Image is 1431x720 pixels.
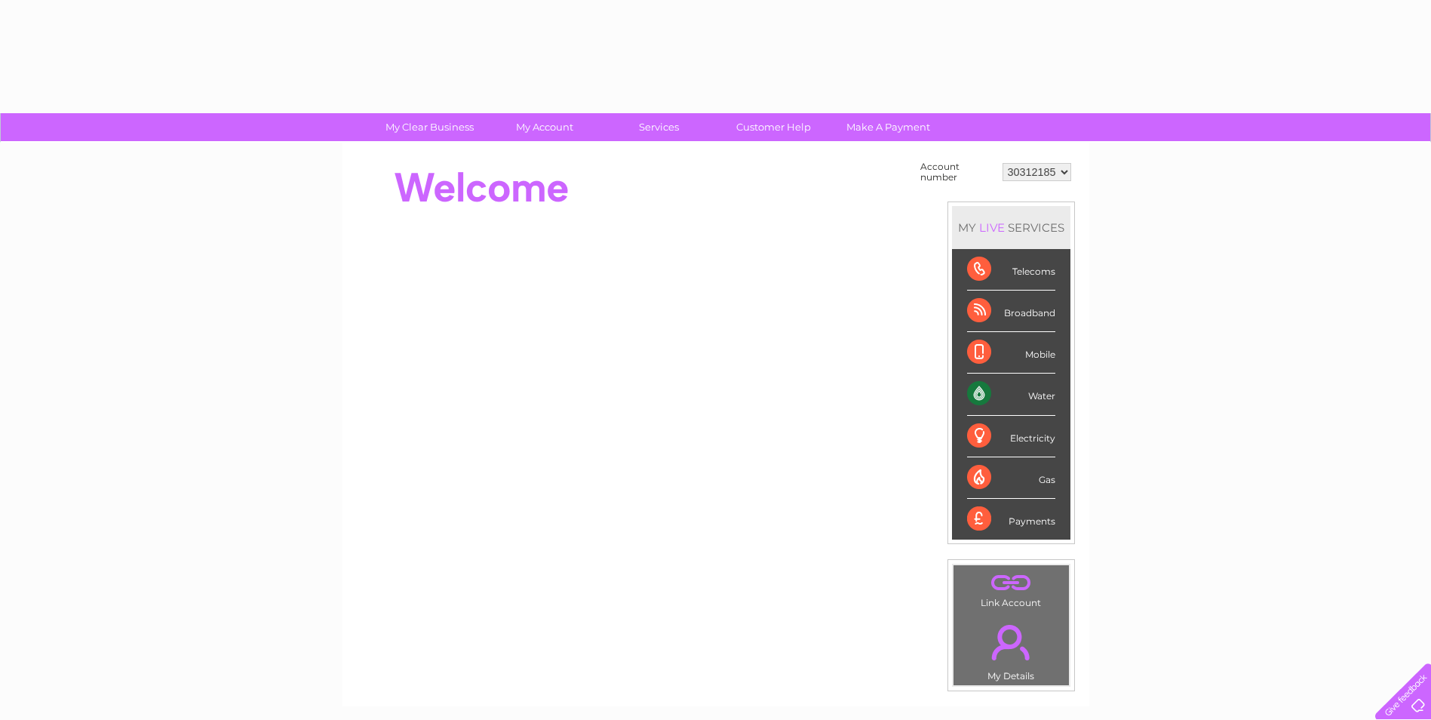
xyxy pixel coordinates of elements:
a: . [957,616,1065,669]
div: Gas [967,457,1055,499]
td: Link Account [953,565,1070,612]
div: Mobile [967,332,1055,374]
div: MY SERVICES [952,206,1070,249]
a: Customer Help [711,113,836,141]
a: Services [597,113,721,141]
td: Account number [917,158,999,186]
td: My Details [953,612,1070,686]
a: My Clear Business [367,113,492,141]
a: . [957,569,1065,595]
div: Broadband [967,291,1055,332]
div: LIVE [976,220,1008,235]
div: Payments [967,499,1055,540]
div: Telecoms [967,249,1055,291]
div: Electricity [967,416,1055,457]
div: Water [967,374,1055,415]
a: My Account [482,113,606,141]
a: Make A Payment [826,113,950,141]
